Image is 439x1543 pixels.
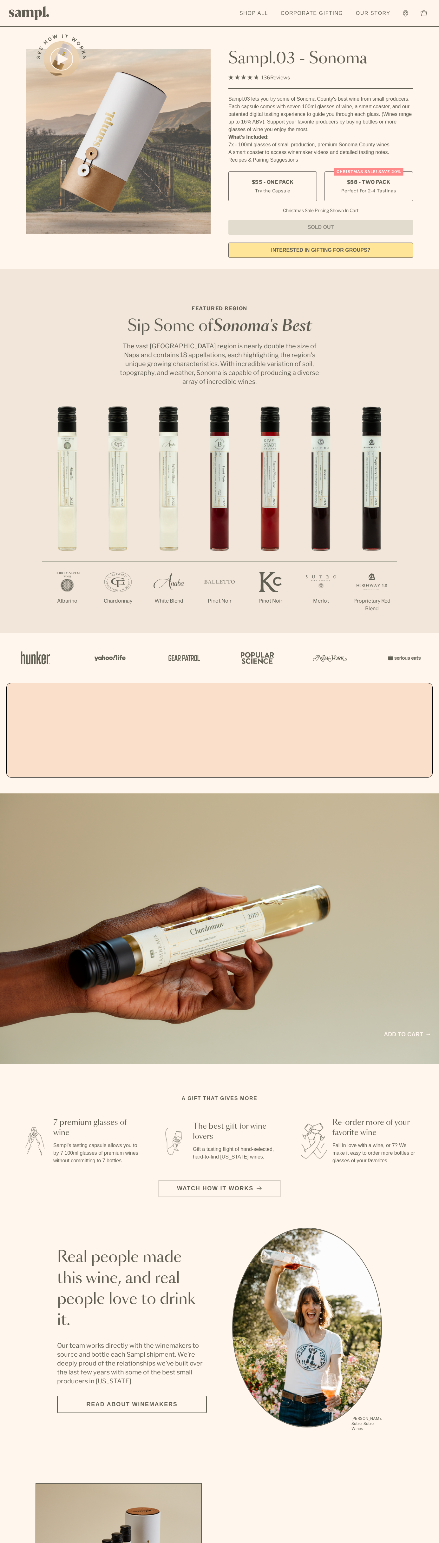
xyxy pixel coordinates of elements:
[90,644,128,671] img: Artboard_6_04f9a106-072f-468a-bdd7-f11783b05722_x450.png
[194,597,245,605] p: Pinot Noir
[278,6,346,20] a: Corporate Gifting
[255,187,290,194] small: Try the Capsule
[261,75,270,81] span: 136
[118,319,321,334] h2: Sip Some of
[353,6,394,20] a: Our Story
[384,644,423,671] img: Artboard_7_5b34974b-f019-449e-91fb-745f8d0877ee_x450.png
[118,342,321,386] p: The vast [GEOGRAPHIC_DATA] region is nearly double the size of Napa and contains 18 appellations,...
[346,597,397,612] p: Proprietary Red Blend
[237,644,275,671] img: Artboard_4_28b4d326-c26e-48f9-9c80-911f17d6414e_x450.png
[228,156,413,164] li: Recipes & Pairing Suggestions
[213,319,312,334] em: Sonoma's Best
[42,597,93,605] p: Albarino
[182,1095,258,1102] h2: A gift that gives more
[193,1146,279,1161] p: Gift a tasting flight of hand-selected, hard-to-find [US_STATE] wines.
[53,1142,140,1165] p: Sampl's tasting capsule allows you to try 7 100ml glasses of premium wines without committing to ...
[57,1247,207,1331] h2: Real people made this wine, and real people love to drink it.
[232,1228,382,1432] ul: carousel
[311,644,349,671] img: Artboard_3_0b291449-6e8c-4d07-b2c2-3f3601a19cd1_x450.png
[93,406,143,625] li: 2 / 7
[270,75,290,81] span: Reviews
[228,141,413,149] li: 7x - 100ml glasses of small production, premium Sonoma County wines
[44,41,79,77] button: See how it works
[280,208,362,213] li: Christmas Sale Pricing Shown In Cart
[232,1228,382,1432] div: slide 1
[347,179,390,186] span: $88 - Two Pack
[228,95,413,133] div: Sampl.03 lets you try some of Sonoma County's best wine from small producers. Each capsule comes ...
[143,597,194,605] p: White Blend
[252,179,294,186] span: $55 - One Pack
[296,597,346,605] p: Merlot
[228,220,413,235] button: Sold Out
[193,1121,279,1142] h3: The best gift for wine lovers
[228,49,413,68] h1: Sampl.03 - Sonoma
[26,49,211,234] img: Sampl.03 - Sonoma
[118,305,321,312] p: Featured Region
[143,406,194,625] li: 3 / 7
[296,406,346,625] li: 6 / 7
[332,1142,419,1165] p: Fall in love with a wine, or 7? We make it easy to order more bottles or glasses of your favorites.
[334,168,403,176] div: Christmas SALE! Save 20%
[228,73,290,82] div: 136Reviews
[228,134,269,140] strong: What’s Included:
[346,406,397,633] li: 7 / 7
[9,6,49,20] img: Sampl logo
[57,1396,207,1413] a: Read about Winemakers
[164,644,202,671] img: Artboard_5_7fdae55a-36fd-43f7-8bfd-f74a06a2878e_x450.png
[236,6,271,20] a: Shop All
[93,597,143,605] p: Chardonnay
[341,187,396,194] small: Perfect For 2-4 Tastings
[245,597,296,605] p: Pinot Noir
[159,1180,280,1197] button: Watch how it works
[228,243,413,258] a: interested in gifting for groups?
[57,1341,207,1386] p: Our team works directly with the winemakers to source and bottle each Sampl shipment. We’re deepl...
[42,406,93,625] li: 1 / 7
[351,1416,382,1431] p: [PERSON_NAME] Sutro, Sutro Wines
[384,1030,430,1039] a: Add to cart
[332,1118,419,1138] h3: Re-order more of your favorite wine
[228,149,413,156] li: A smart coaster to access winemaker videos and detailed tasting notes.
[245,406,296,625] li: 5 / 7
[53,1118,140,1138] h3: 7 premium glasses of wine
[194,406,245,625] li: 4 / 7
[16,644,55,671] img: Artboard_1_c8cd28af-0030-4af1-819c-248e302c7f06_x450.png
